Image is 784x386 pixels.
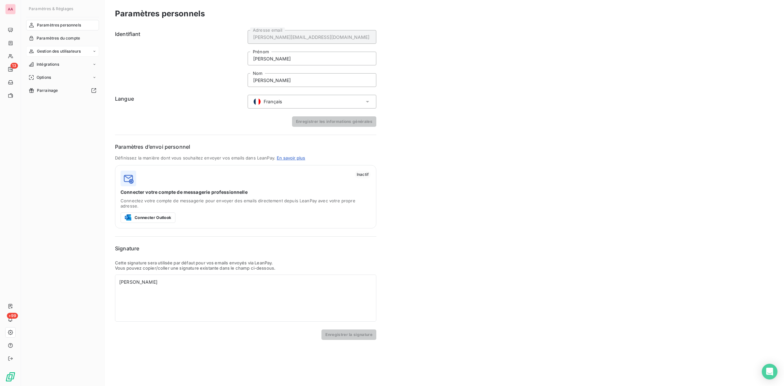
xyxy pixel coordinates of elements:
[321,329,376,340] button: Enregistrer la signature
[277,155,305,160] a: En savoir plus
[26,46,99,57] a: Gestion des utilisateurs
[26,33,99,43] a: Paramètres du compte
[115,95,244,109] h6: Langue
[292,116,376,127] button: Enregistrer les informations générales
[37,22,81,28] span: Paramètres personnels
[37,48,81,54] span: Gestion des utilisateurs
[115,30,244,87] h6: Identifiant
[115,260,376,265] p: Cette signature sera utilisée par défaut pour vos emails envoyés via LeanPay.
[29,6,73,11] span: Paramètres & Réglages
[115,244,376,252] h6: Signature
[5,4,16,14] div: AA
[26,85,99,96] a: Parrainage
[115,143,376,151] h6: Paramètres d’envoi personnel
[37,88,58,93] span: Parrainage
[121,171,136,186] img: logo
[355,171,371,178] span: Inactif
[264,98,282,105] span: Français
[248,30,376,44] input: placeholder
[37,61,59,67] span: Intégrations
[5,372,16,382] img: Logo LeanPay
[115,155,275,160] span: Définissez la manière dont vous souhaitez envoyer vos emails dans LeanPay.
[248,52,376,65] input: placeholder
[37,75,51,80] span: Options
[10,63,18,69] span: 13
[121,198,371,209] span: Connectez votre compte de messagerie pour envoyer des emails directement depuis LeanPay avec votr...
[115,8,205,20] h3: Paramètres personnels
[37,35,80,41] span: Paramètres du compte
[115,265,376,271] p: Vous pouvez copier/coller une signature existante dans le champ ci-dessous.
[26,72,99,83] a: Options
[248,73,376,87] input: placeholder
[121,189,371,195] span: Connecter votre compte de messagerie professionnelle
[762,364,777,379] div: Open Intercom Messenger
[7,313,18,319] span: +99
[121,212,175,223] button: Connecter Outlook
[26,59,99,70] a: Intégrations
[5,64,15,75] a: 13
[26,20,99,30] a: Paramètres personnels
[119,279,372,285] div: [PERSON_NAME]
